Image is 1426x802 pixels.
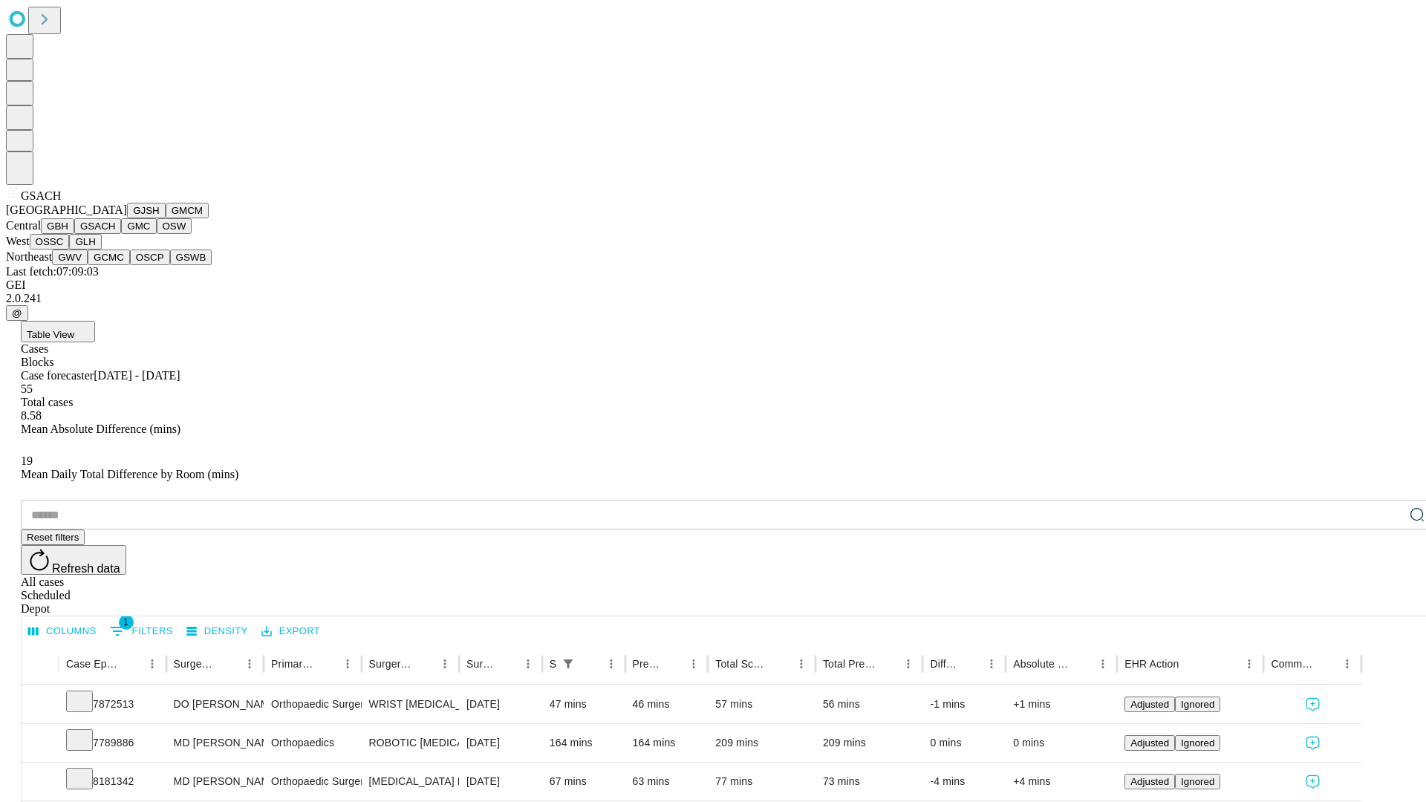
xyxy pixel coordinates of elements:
button: GCMC [88,250,130,265]
button: Menu [1337,653,1358,674]
button: GLH [69,234,101,250]
button: Sort [580,653,601,674]
div: Surgery Date [466,658,495,670]
button: Sort [316,653,337,674]
span: Total cases [21,396,73,408]
span: [GEOGRAPHIC_DATA] [6,203,127,216]
span: Adjusted [1130,776,1169,787]
button: Select columns [25,620,100,643]
button: GMC [121,218,156,234]
button: Ignored [1175,735,1220,751]
div: 0 mins [1013,724,1110,762]
button: Sort [1316,653,1337,674]
button: Ignored [1175,774,1220,789]
div: [MEDICAL_DATA] LEG,KNEE, ANKLE DEEP [369,763,452,801]
span: Case forecaster [21,369,94,382]
span: Reset filters [27,532,79,543]
button: GMCM [166,203,209,218]
button: OSSC [30,234,70,250]
button: Density [183,620,252,643]
div: 67 mins [550,763,618,801]
div: Orthopaedic Surgery [271,763,354,801]
button: Menu [791,653,812,674]
div: Orthopaedics [271,724,354,762]
button: Reset filters [21,529,85,545]
div: MD [PERSON_NAME] [174,763,256,801]
button: Sort [414,653,434,674]
button: Menu [683,653,704,674]
button: @ [6,305,28,321]
button: Menu [239,653,260,674]
div: Surgery Name [369,658,412,670]
button: Sort [121,653,142,674]
div: 7872513 [66,685,159,723]
button: Adjusted [1124,774,1175,789]
button: GBH [41,218,74,234]
div: Surgeon Name [174,658,217,670]
button: Menu [434,653,455,674]
button: GWV [52,250,88,265]
div: 56 mins [823,685,916,723]
div: -1 mins [930,685,998,723]
button: Sort [497,653,518,674]
button: GJSH [127,203,166,218]
button: Menu [1093,653,1113,674]
span: 8.58 [21,409,42,422]
div: Predicted In Room Duration [633,658,662,670]
div: 209 mins [823,724,916,762]
div: Orthopaedic Surgery [271,685,354,723]
button: Table View [21,321,95,342]
span: Adjusted [1130,737,1169,749]
button: OSCP [130,250,170,265]
button: Sort [1072,653,1093,674]
div: 0 mins [930,724,998,762]
div: 164 mins [550,724,618,762]
button: Menu [142,653,163,674]
button: Sort [662,653,683,674]
span: Mean Absolute Difference (mins) [21,423,180,435]
button: Sort [1180,653,1201,674]
span: 19 [21,454,33,467]
button: GSACH [74,218,121,234]
div: Absolute Difference [1013,658,1070,670]
button: Menu [518,653,538,674]
span: Table View [27,329,74,340]
span: Northeast [6,250,52,263]
div: +4 mins [1013,763,1110,801]
div: [DATE] [466,685,535,723]
div: 2.0.241 [6,292,1420,305]
button: Sort [218,653,239,674]
div: 8181342 [66,763,159,801]
span: 55 [21,382,33,395]
div: 7789886 [66,724,159,762]
button: Menu [1239,653,1260,674]
div: WRIST [MEDICAL_DATA] SURGERY RELEASE TRANSVERSE [MEDICAL_DATA] LIGAMENT [369,685,452,723]
span: Last fetch: 07:09:03 [6,265,99,278]
button: Show filters [558,653,579,674]
div: +1 mins [1013,685,1110,723]
div: GEI [6,278,1420,292]
span: @ [12,307,22,319]
span: Central [6,219,41,232]
div: EHR Action [1124,658,1179,670]
span: [DATE] - [DATE] [94,369,180,382]
span: 1 [119,615,134,630]
button: Ignored [1175,697,1220,712]
div: 47 mins [550,685,618,723]
button: Export [258,620,324,643]
span: Ignored [1181,737,1214,749]
div: 77 mins [715,763,808,801]
div: 209 mins [715,724,808,762]
div: ROBOTIC [MEDICAL_DATA] KNEE TOTAL [369,724,452,762]
div: Case Epic Id [66,658,120,670]
div: Total Predicted Duration [823,658,876,670]
button: Expand [29,731,51,757]
button: Menu [601,653,622,674]
div: Difference [930,658,959,670]
button: Expand [29,692,51,718]
button: OSW [157,218,192,234]
span: Ignored [1181,776,1214,787]
span: Adjusted [1130,699,1169,710]
span: Refresh data [52,562,120,575]
button: Expand [29,769,51,795]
